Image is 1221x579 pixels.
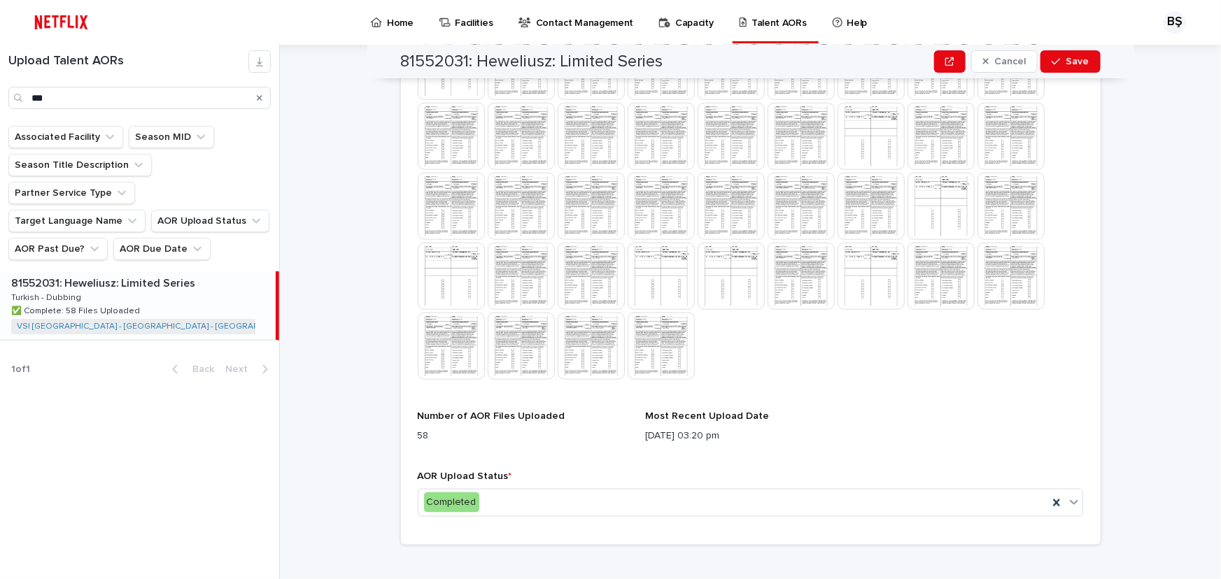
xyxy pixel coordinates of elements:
[401,52,663,72] h2: 81552031: Heweliusz: Limited Series
[151,210,269,232] button: AOR Upload Status
[645,411,769,421] span: Most Recent Upload Date
[8,210,146,232] button: Target Language Name
[113,238,211,260] button: AOR Due Date
[184,364,214,374] span: Back
[424,492,479,513] div: Completed
[11,303,143,316] p: ✅ Complete: 58 Files Uploaded
[1066,57,1089,66] span: Save
[8,238,108,260] button: AOR Past Due?
[28,8,94,36] img: ifQbXi3ZQGMSEF7WDB7W
[8,54,248,69] h1: Upload Talent AORs
[418,429,628,443] p: 58
[971,50,1038,73] button: Cancel
[11,274,198,290] p: 81552031: Heweliusz: Limited Series
[645,429,856,443] p: [DATE] 03:20 pm
[225,364,256,374] span: Next
[8,126,123,148] button: Associated Facility
[129,126,214,148] button: Season MID
[418,471,512,481] span: AOR Upload Status
[220,363,279,376] button: Next
[8,87,271,109] input: Search
[8,182,135,204] button: Partner Service Type
[8,154,152,176] button: Season Title Description
[1040,50,1100,73] button: Save
[1164,11,1186,34] div: BŞ
[17,322,300,331] a: VSI [GEOGRAPHIC_DATA] - [GEOGRAPHIC_DATA] - [GEOGRAPHIC_DATA]
[994,57,1026,66] span: Cancel
[11,290,84,303] p: Turkish - Dubbing
[161,363,220,376] button: Back
[418,411,565,421] span: Number of AOR Files Uploaded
